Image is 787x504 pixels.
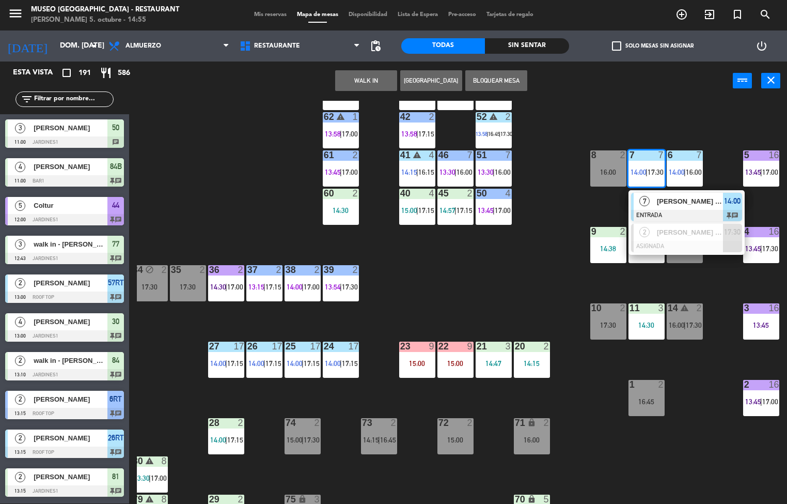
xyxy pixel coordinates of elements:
[439,168,455,176] span: 13:30
[515,495,515,504] div: 70
[668,150,668,160] div: 6
[248,283,264,291] span: 13:15
[225,359,227,368] span: |
[543,418,549,427] div: 2
[134,474,150,482] span: 13:30
[418,130,434,138] span: 17:15
[78,67,91,79] span: 191
[628,322,665,329] div: 14:30
[620,150,626,160] div: 2
[209,265,210,274] div: 36
[590,322,626,329] div: 17:30
[34,433,107,444] span: [PERSON_NAME]
[657,227,723,238] span: [PERSON_NAME] anglas
[15,278,25,288] span: 2
[112,199,119,211] span: 44
[505,150,511,160] div: 7
[620,227,626,236] div: 2
[416,130,418,138] span: |
[161,456,167,466] div: 8
[210,359,226,368] span: 14:00
[390,418,397,427] div: 2
[736,74,749,86] i: power_input
[352,150,358,160] div: 2
[233,342,244,351] div: 17
[429,342,435,351] div: 9
[34,278,107,288] span: [PERSON_NAME]
[657,196,723,207] span: [PERSON_NAME] [PERSON_NAME]
[325,168,341,176] span: 13:45
[696,150,702,160] div: 7
[336,112,345,121] i: warning
[467,189,473,198] div: 2
[465,70,527,91] button: Bloquear Mesa
[380,436,396,444] span: 16:45
[247,342,248,351] div: 26
[302,283,304,291] span: |
[762,245,778,253] span: 17:30
[401,206,417,215] span: 15:00
[171,265,171,274] div: 35
[696,303,702,313] div: 2
[34,200,107,211] span: Coltur
[145,495,154,503] i: warning
[112,121,119,134] span: 50
[675,8,688,21] i: add_circle_outline
[514,436,550,444] div: 16:00
[514,360,550,367] div: 14:15
[515,342,515,351] div: 20
[631,168,647,176] span: 14:00
[378,436,380,444] span: |
[108,432,124,444] span: 26RT
[499,131,500,137] span: |
[314,265,320,274] div: 2
[31,15,179,25] div: [PERSON_NAME] 5. octubre - 14:55
[646,168,648,176] span: |
[437,436,474,444] div: 15:00
[323,207,359,214] div: 14:30
[342,168,358,176] span: 17:00
[34,123,107,133] span: [PERSON_NAME]
[287,359,303,368] span: 14:00
[15,472,25,482] span: 2
[15,433,25,444] span: 2
[413,150,421,159] i: warning
[429,112,435,121] div: 2
[292,12,343,18] span: Mapa de mesas
[132,283,168,291] div: 17:30
[416,206,418,215] span: |
[437,360,474,367] div: 15:00
[265,283,281,291] span: 17:15
[21,93,33,105] i: filter_list
[209,342,210,351] div: 27
[467,418,473,427] div: 2
[515,418,515,427] div: 71
[590,169,626,176] div: 16:00
[8,6,23,21] i: menu
[88,40,101,52] i: arrow_drop_down
[34,355,107,366] span: walk in - [PERSON_NAME]
[612,41,694,51] label: Solo mesas sin asignar
[493,206,495,215] span: |
[34,316,107,327] span: [PERSON_NAME]
[527,418,536,427] i: lock
[348,342,358,351] div: 17
[768,380,779,389] div: 16
[684,321,686,329] span: |
[743,322,779,329] div: 13:45
[457,168,473,176] span: 16:00
[325,359,341,368] span: 14:00
[15,201,25,211] span: 5
[161,265,167,274] div: 2
[304,359,320,368] span: 17:15
[287,283,303,291] span: 14:00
